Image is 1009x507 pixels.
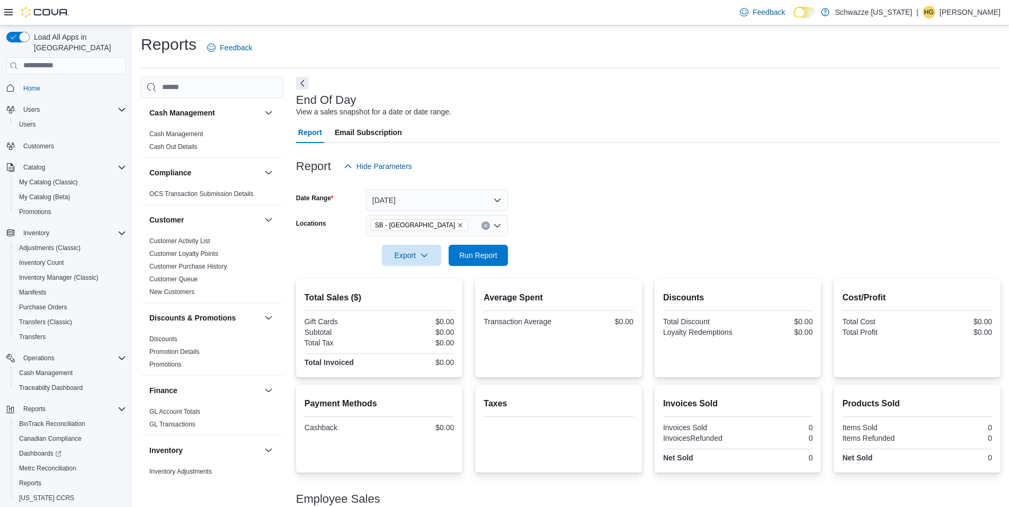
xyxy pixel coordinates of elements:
[381,317,454,326] div: $0.00
[484,317,556,326] div: Transaction Average
[736,2,789,23] a: Feedback
[23,163,45,172] span: Catalog
[19,103,126,116] span: Users
[11,476,130,491] button: Reports
[15,301,126,314] span: Purchase Orders
[11,255,130,270] button: Inventory Count
[19,82,44,95] a: Home
[381,423,454,432] div: $0.00
[842,291,992,304] h2: Cost/Profit
[11,366,130,380] button: Cash Management
[15,381,126,394] span: Traceabilty Dashboard
[149,335,177,343] a: Discounts
[842,397,992,410] h2: Products Sold
[149,250,218,257] a: Customer Loyalty Points
[15,331,50,343] a: Transfers
[149,215,260,225] button: Customer
[19,208,51,216] span: Promotions
[15,206,56,218] a: Promotions
[19,120,35,129] span: Users
[15,492,126,504] span: Washington CCRS
[21,7,69,17] img: Cova
[11,204,130,219] button: Promotions
[149,275,198,283] a: Customer Queue
[262,166,275,179] button: Compliance
[842,328,915,336] div: Total Profit
[149,313,236,323] h3: Discounts & Promotions
[2,81,130,96] button: Home
[2,226,130,241] button: Inventory
[149,407,200,416] span: GL Account Totals
[19,227,53,239] button: Inventory
[11,330,130,344] button: Transfers
[19,161,49,174] button: Catalog
[149,108,215,118] h3: Cash Management
[149,348,200,355] a: Promotion Details
[15,477,126,490] span: Reports
[19,139,126,153] span: Customers
[15,462,81,475] a: Metrc Reconciliation
[19,369,73,377] span: Cash Management
[11,300,130,315] button: Purchase Orders
[19,161,126,174] span: Catalog
[835,6,912,19] p: Schwazze [US_STATE]
[19,303,67,312] span: Purchase Orders
[2,102,130,117] button: Users
[305,358,354,367] strong: Total Invoiced
[11,491,130,505] button: [US_STATE] CCRS
[19,140,58,153] a: Customers
[149,385,177,396] h3: Finance
[15,477,46,490] a: Reports
[381,339,454,347] div: $0.00
[149,360,182,369] span: Promotions
[11,241,130,255] button: Adjustments (Classic)
[298,122,322,143] span: Report
[19,420,85,428] span: BioTrack Reconciliation
[149,313,260,323] button: Discounts & Promotions
[149,167,191,178] h3: Compliance
[457,222,463,228] button: Remove SB - North Denver from selection in this group
[149,143,198,150] a: Cash Out Details
[2,351,130,366] button: Operations
[19,82,126,95] span: Home
[381,328,454,336] div: $0.00
[11,190,130,204] button: My Catalog (Beta)
[940,6,1001,19] p: [PERSON_NAME]
[15,417,126,430] span: BioTrack Reconciliation
[663,291,813,304] h2: Discounts
[919,434,992,442] div: 0
[296,94,356,106] h3: End Of Day
[561,317,633,326] div: $0.00
[919,453,992,462] div: 0
[149,385,260,396] button: Finance
[305,423,377,432] div: Cashback
[663,434,736,442] div: InvoicesRefunded
[23,142,54,150] span: Customers
[262,106,275,119] button: Cash Management
[149,408,200,415] a: GL Account Totals
[15,331,126,343] span: Transfers
[753,7,785,17] span: Feedback
[15,242,126,254] span: Adjustments (Classic)
[340,156,416,177] button: Hide Parameters
[149,250,218,258] span: Customer Loyalty Points
[141,188,283,204] div: Compliance
[19,259,64,267] span: Inventory Count
[19,333,46,341] span: Transfers
[149,130,203,138] span: Cash Management
[149,467,212,476] span: Inventory Adjustments
[149,288,194,296] a: New Customers
[15,492,78,504] a: [US_STATE] CCRS
[2,138,130,154] button: Customers
[15,191,75,203] a: My Catalog (Beta)
[663,328,736,336] div: Loyalty Redemptions
[149,421,195,428] a: GL Transactions
[15,286,50,299] a: Manifests
[663,397,813,410] h2: Invoices Sold
[19,103,44,116] button: Users
[15,271,103,284] a: Inventory Manager (Classic)
[305,397,454,410] h2: Payment Methods
[15,367,126,379] span: Cash Management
